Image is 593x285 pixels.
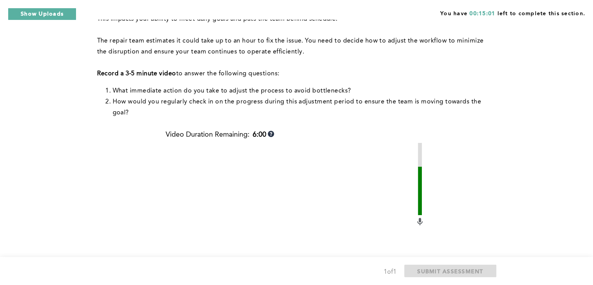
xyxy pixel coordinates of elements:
[417,267,483,275] span: SUBMIT ASSESSMENT
[97,68,493,79] p: to answer the following questions:
[469,11,495,16] span: 00:15:01
[113,99,483,116] span: How would you regularly check in on the progress during this adjustment period to ensure the team...
[97,38,485,55] span: The repair team estimates it could take up to an hour to fix the issue. You need to decide how to...
[113,88,351,94] span: What immediate action do you take to adjust the process to avoid bottlenecks?
[253,131,266,139] b: 6:00
[8,8,76,20] button: Show Uploads
[440,8,585,18] span: You have left to complete this section.
[166,131,274,139] div: Video Duration Remaining:
[404,265,496,277] button: SUBMIT ASSESSMENT
[97,71,176,77] strong: Record a 3-5 minute video
[384,267,397,278] div: 1 of 1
